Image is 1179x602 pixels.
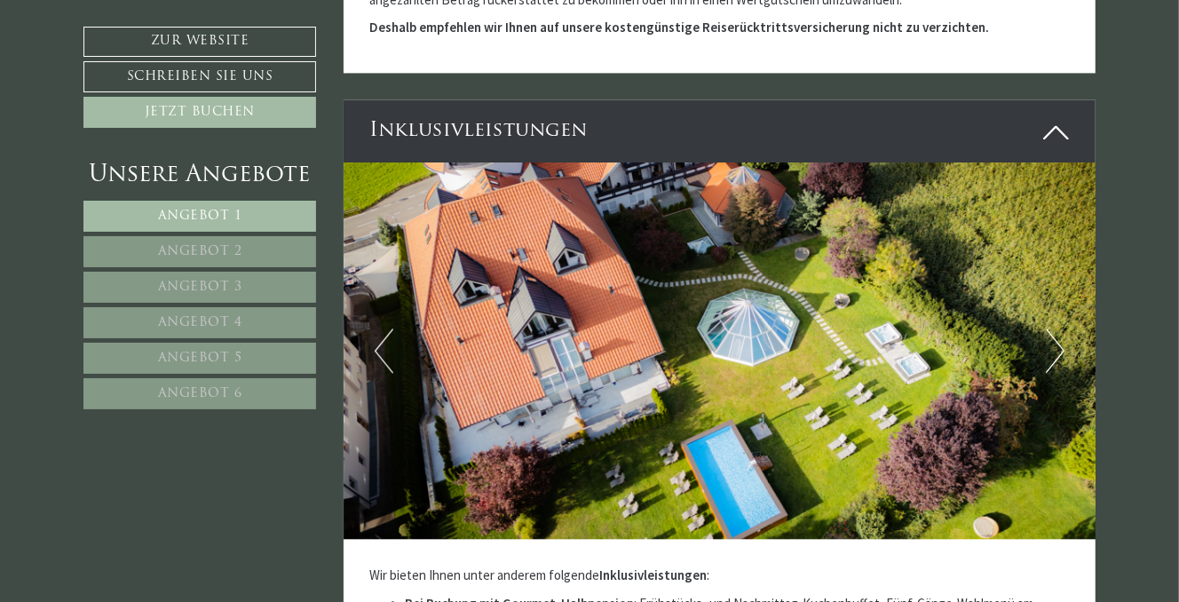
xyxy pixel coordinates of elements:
strong: Inklusivleistungen [600,566,708,583]
span: Angebot 5 [158,352,242,365]
div: [DATE] [320,13,380,42]
a: Schreiben Sie uns [83,61,316,92]
button: Previous [375,329,393,373]
div: Guten Tag, wie können wir Ihnen helfen? [13,47,262,98]
span: Angebot 1 [158,210,242,223]
div: Unsere Angebote [83,159,316,192]
p: Wir bieten Ihnen unter anderem folgende : [370,566,1070,584]
a: Jetzt buchen [83,97,316,128]
button: Next [1046,329,1064,373]
div: Inklusivleistungen [344,99,1096,162]
span: Angebot 3 [158,281,242,294]
span: Angebot 4 [158,316,242,329]
div: Montis – Active Nature Spa [27,51,253,64]
span: Angebot 6 [158,387,242,400]
button: Senden [584,468,700,499]
small: 17:26 [27,83,253,94]
strong: Deshalb empfehlen wir Ihnen auf unsere kostengünstige Reiserücktrittsversicherung nicht zu verzic... [370,19,990,36]
a: Zur Website [83,27,316,57]
span: Angebot 2 [158,245,242,258]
